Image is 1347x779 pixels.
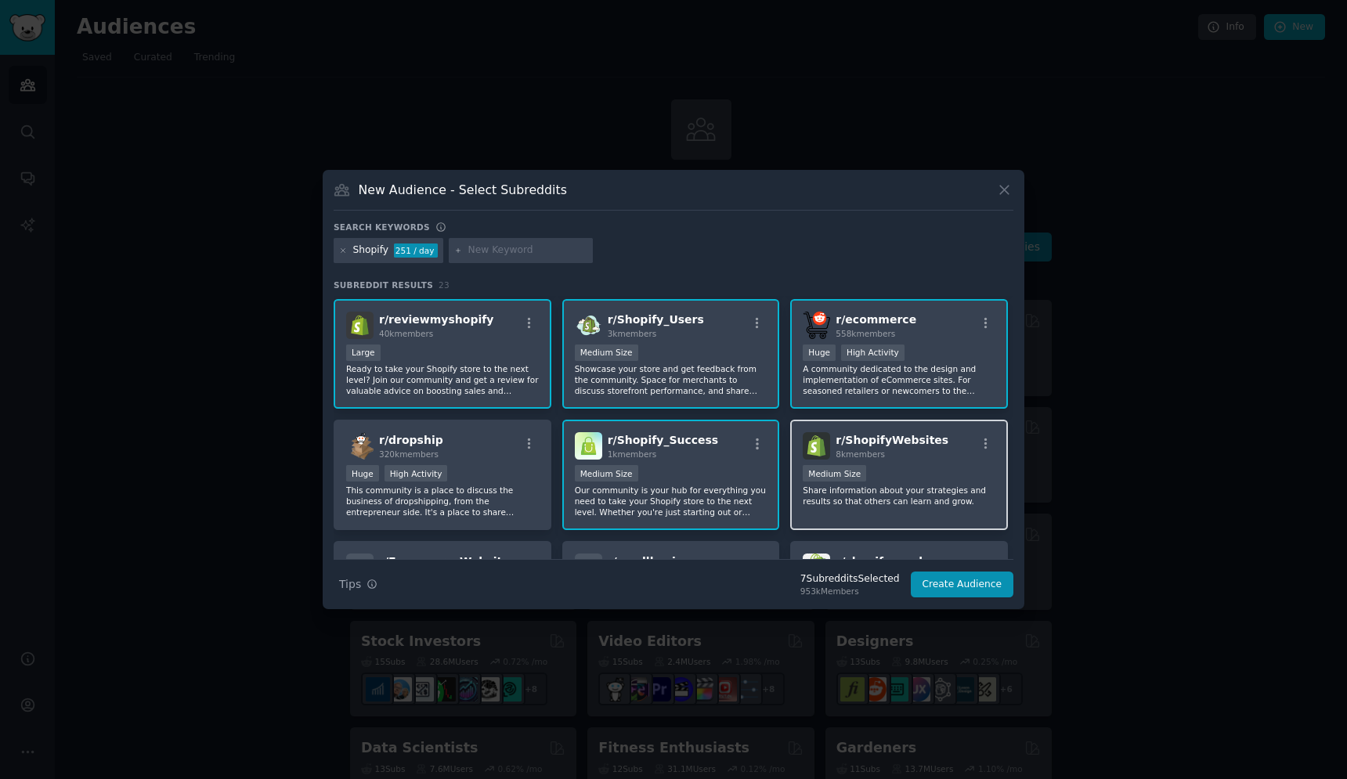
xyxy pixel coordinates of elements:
button: Tips [334,571,383,598]
div: Medium Size [803,465,866,481]
img: dropship [346,432,374,460]
span: r/ smallbusiness [608,555,704,568]
h3: New Audience - Select Subreddits [359,182,567,198]
span: 558k members [836,329,895,338]
div: Medium Size [575,344,638,361]
p: This community is a place to discuss the business of dropshipping, from the entrepreneur side. It... [346,485,539,518]
span: 3k members [608,329,657,338]
div: Medium Size [575,465,638,481]
div: Huge [803,344,836,361]
span: r/ ShopifyWebsites [836,434,948,446]
input: New Keyword [468,243,587,258]
img: shopify_geeks [803,554,830,581]
span: r/ shopify_geeks [836,555,933,568]
p: Share information about your strategies and results so that others can learn and grow. [803,485,995,507]
span: r/ reviewmyshopify [379,313,493,326]
span: r/ Shopify_Users [608,313,704,326]
div: Shopify [353,243,389,258]
span: r/ dropship [379,434,443,446]
span: 8k members [836,449,885,459]
div: 953k Members [800,586,900,597]
img: ecommerce [803,312,830,339]
div: High Activity [841,344,905,361]
p: Our community is your hub for everything you need to take your Shopify store to the next level. W... [575,485,767,518]
span: 40k members [379,329,433,338]
img: reviewmyshopify [346,312,374,339]
img: Shopify_Success [575,432,602,460]
div: Huge [346,465,379,481]
span: 320k members [379,449,439,459]
span: r/ Shopify_Success [608,434,719,446]
span: 1k members [608,449,657,459]
p: Showcase your store and get feedback from the community. Space for merchants to discuss storefron... [575,363,767,396]
button: Create Audience [911,572,1014,598]
img: ShopifyWebsites [803,432,830,460]
div: High Activity [385,465,448,481]
div: 251 / day [394,243,438,258]
img: Shopify_Users [575,312,602,339]
p: Ready to take your Shopify store to the next level? Join our community and get a review for valua... [346,363,539,396]
h3: Search keywords [334,222,430,233]
span: r/ ecommerce [836,313,916,326]
span: 23 [439,280,450,290]
span: r/ EcommerceWebsite [379,555,510,568]
span: Tips [339,576,361,593]
div: Large [346,344,381,361]
div: 7 Subreddit s Selected [800,572,900,586]
span: Subreddit Results [334,280,433,290]
p: A community dedicated to the design and implementation of eCommerce sites. For seasoned retailers... [803,363,995,396]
